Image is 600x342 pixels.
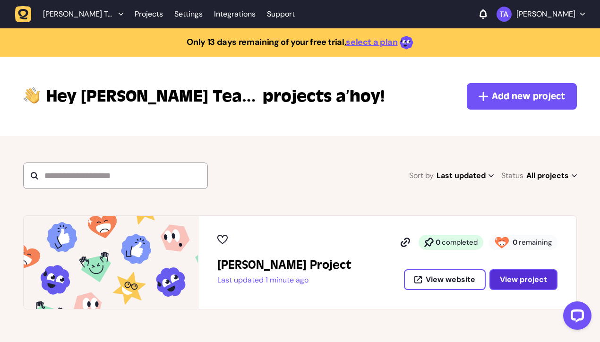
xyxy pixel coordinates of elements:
button: [PERSON_NAME] [497,7,585,22]
strong: 0 [436,238,441,247]
span: Status [501,169,523,182]
iframe: LiveChat chat widget [556,298,595,337]
span: remaining [519,238,552,247]
img: hi-hand [23,85,41,104]
a: Support [267,9,295,19]
span: Last updated [437,169,494,182]
img: Thomas's Project [24,216,198,309]
span: View website [426,276,475,283]
strong: Only 13 days remaining of your free trial, [187,36,346,48]
a: select a plan [346,36,397,48]
img: Thomas Alappatt [497,7,512,22]
span: All projects [526,169,577,182]
strong: 0 [513,238,518,247]
span: Add new project [492,90,565,103]
button: View website [404,269,486,290]
span: Thomas Alappatt Team [46,85,259,108]
button: [PERSON_NAME] Team [15,6,129,23]
a: Projects [135,6,163,23]
button: View project [489,269,557,290]
p: projects a’hoy! [46,85,385,108]
span: completed [442,238,478,247]
p: [PERSON_NAME] [516,9,575,19]
span: View project [500,276,547,283]
button: Add new project [467,83,577,110]
p: Last updated 1 minute ago [217,275,351,285]
h2: Thomas's Project [217,257,351,273]
span: Sort by [409,169,434,182]
a: Settings [174,6,203,23]
span: Thomas Alappatt Team [43,9,114,19]
a: Integrations [214,6,256,23]
img: emoji [400,36,413,50]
